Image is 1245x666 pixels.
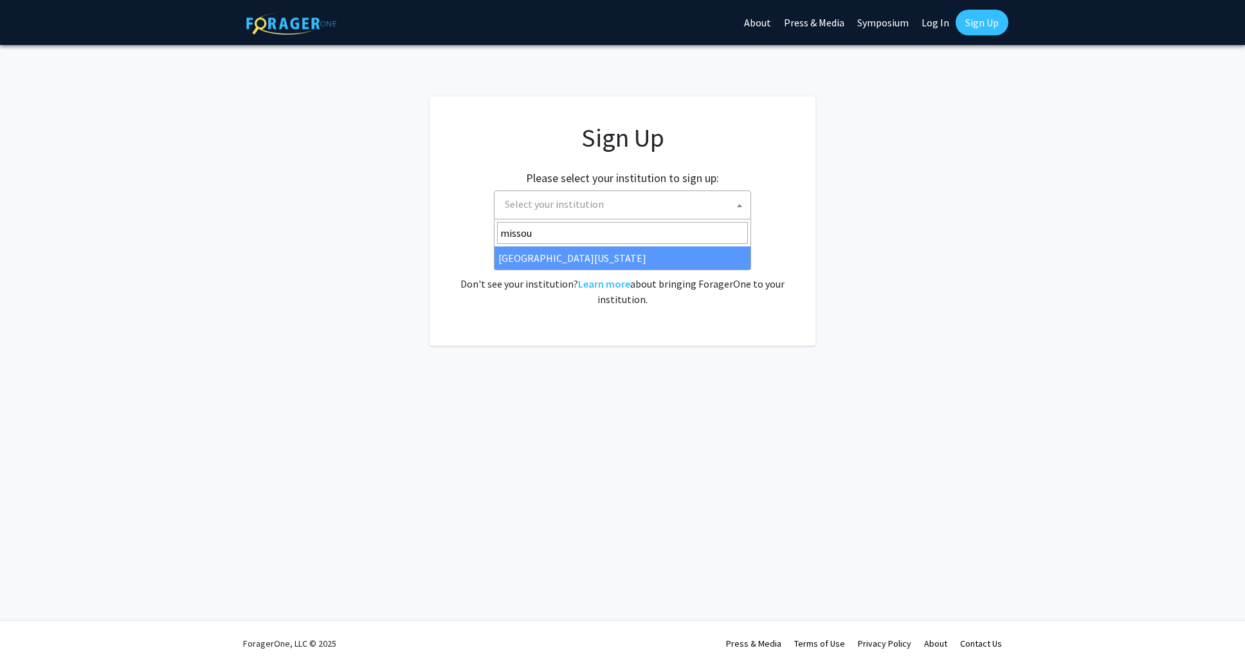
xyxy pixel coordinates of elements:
[578,277,630,290] a: Learn more about bringing ForagerOne to your institution
[455,245,790,307] div: Already have an account? . Don't see your institution? about bringing ForagerOne to your institut...
[243,621,336,666] div: ForagerOne, LLC © 2025
[500,191,750,217] span: Select your institution
[858,638,911,649] a: Privacy Policy
[497,222,748,244] input: Search
[794,638,845,649] a: Terms of Use
[494,190,751,219] span: Select your institution
[956,10,1008,35] a: Sign Up
[10,608,55,656] iframe: Chat
[246,12,336,35] img: ForagerOne Logo
[726,638,781,649] a: Press & Media
[924,638,947,649] a: About
[455,122,790,153] h1: Sign Up
[495,246,750,270] li: [GEOGRAPHIC_DATA][US_STATE]
[960,638,1002,649] a: Contact Us
[505,198,604,210] span: Select your institution
[526,171,719,185] h2: Please select your institution to sign up:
